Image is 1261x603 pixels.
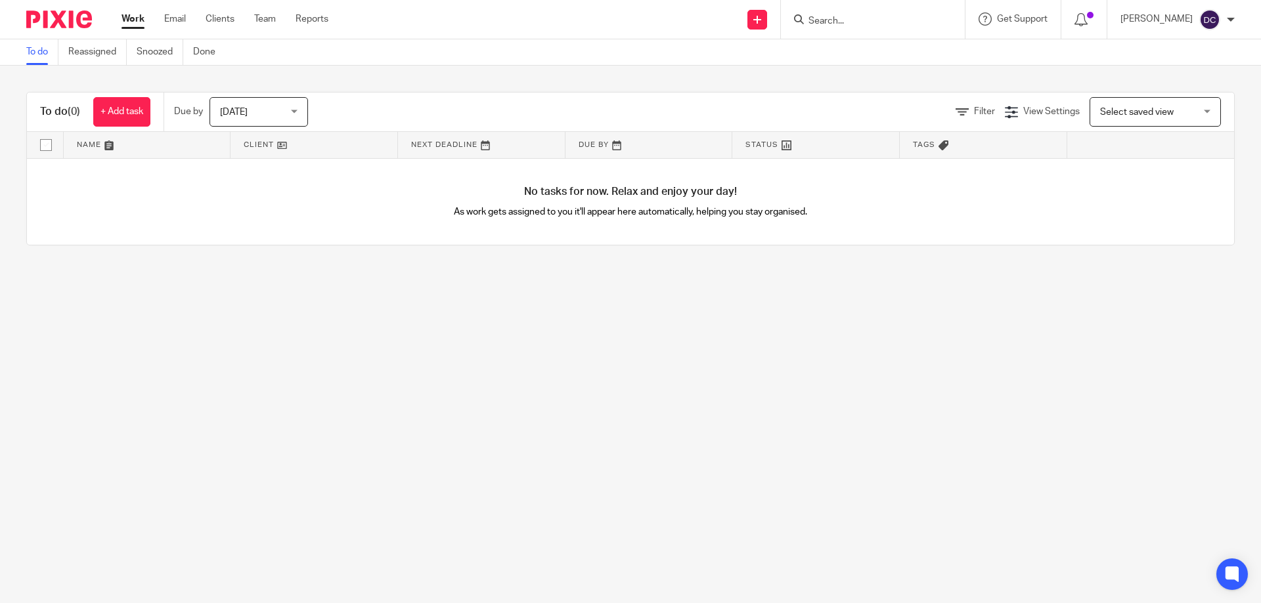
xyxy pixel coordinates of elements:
[1100,108,1174,117] span: Select saved view
[26,10,92,28] img: Pixie
[93,97,150,127] a: + Add task
[68,106,80,117] span: (0)
[1199,9,1220,30] img: svg%3E
[296,12,328,26] a: Reports
[122,12,144,26] a: Work
[174,105,203,118] p: Due by
[807,16,925,28] input: Search
[329,205,933,218] p: As work gets assigned to you it'll appear here automatically, helping you stay organised.
[26,39,58,65] a: To do
[974,107,995,116] span: Filter
[206,12,234,26] a: Clients
[1120,12,1193,26] p: [PERSON_NAME]
[68,39,127,65] a: Reassigned
[27,185,1234,199] h4: No tasks for now. Relax and enjoy your day!
[220,108,248,117] span: [DATE]
[1023,107,1080,116] span: View Settings
[254,12,276,26] a: Team
[137,39,183,65] a: Snoozed
[193,39,225,65] a: Done
[164,12,186,26] a: Email
[997,14,1048,24] span: Get Support
[913,141,935,148] span: Tags
[40,105,80,119] h1: To do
